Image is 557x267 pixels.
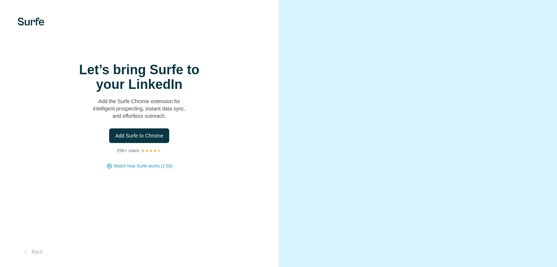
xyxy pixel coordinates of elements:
h1: Let’s bring Surfe to your LinkedIn [66,63,212,92]
span: Add Surfe to Chrome [115,132,163,139]
button: Watch how Surfe works (1:58) [114,163,172,169]
img: Rating Stars [141,148,161,153]
img: Surfe's logo [18,18,44,26]
p: Add the Surfe Chrome extension for intelligent prospecting, instant data sync, and effortless out... [66,98,212,120]
button: Add Surfe to Chrome [109,128,169,143]
button: Back [18,245,48,258]
p: 25K+ users [117,147,139,154]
